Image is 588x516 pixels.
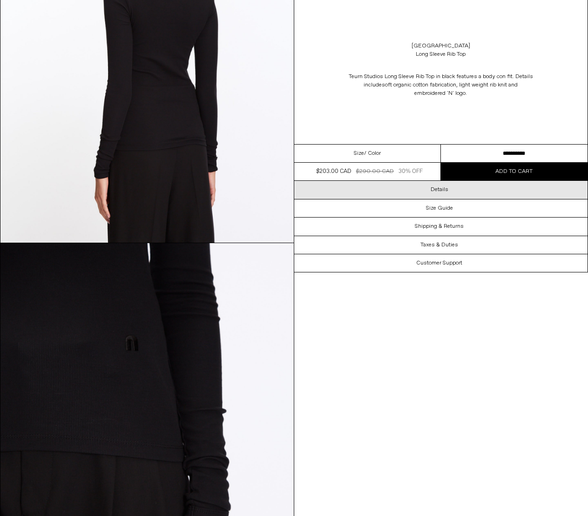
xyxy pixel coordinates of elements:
h3: Customer Support [416,260,462,266]
div: 30% OFF [399,167,423,176]
p: Teurn Studios Long Sleeve Rib Top in black features a body con fit. Details include [348,68,534,102]
div: $290.00 CAD [356,167,394,176]
span: Add to cart [495,168,533,175]
a: [GEOGRAPHIC_DATA] [412,42,470,50]
div: $203.00 CAD [316,167,351,176]
span: / Color [364,149,381,158]
button: Add to cart [441,163,588,180]
h3: Details [431,186,448,193]
span: soft organic cotton fabrication, light weight rib knit and embroidered 'N' logo. [382,81,518,97]
span: Size [354,149,364,158]
div: Long Sleeve Rib Top [416,50,466,59]
h3: Taxes & Duties [420,242,458,248]
h3: Shipping & Returns [415,223,464,230]
h3: Size Guide [426,205,453,212]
